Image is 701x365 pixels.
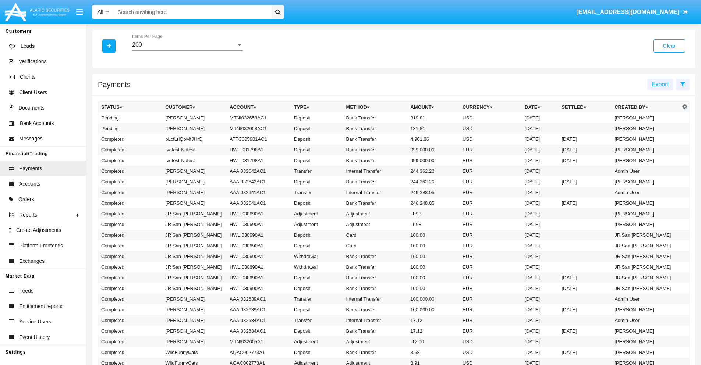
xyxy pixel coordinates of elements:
[576,9,679,15] span: [EMAIL_ADDRESS][DOMAIN_NAME]
[227,134,291,144] td: ATTC005901AC1
[291,272,343,283] td: Deposit
[612,155,680,166] td: [PERSON_NAME]
[162,102,227,113] th: Customer
[522,144,559,155] td: [DATE]
[291,155,343,166] td: Deposit
[343,251,408,262] td: Bank Transfer
[227,208,291,219] td: HWLI030690A1
[343,166,408,176] td: Internal Transfer
[343,326,408,336] td: Bank Transfer
[407,134,460,144] td: 4,901.26
[522,347,559,358] td: [DATE]
[162,283,227,294] td: JR San [PERSON_NAME]
[162,262,227,272] td: JR San [PERSON_NAME]
[98,283,163,294] td: Completed
[98,347,163,358] td: Completed
[460,112,522,123] td: USD
[227,144,291,155] td: HWLI031798A1
[98,272,163,283] td: Completed
[460,294,522,304] td: EUR
[98,144,163,155] td: Completed
[522,198,559,208] td: [DATE]
[19,89,47,96] span: Client Users
[559,134,612,144] td: [DATE]
[98,251,163,262] td: Completed
[612,230,680,240] td: JR San [PERSON_NAME]
[612,240,680,251] td: JR San [PERSON_NAME]
[407,251,460,262] td: 100.00
[612,176,680,187] td: [PERSON_NAME]
[19,303,63,310] span: Entitlement reports
[612,283,680,294] td: JR San [PERSON_NAME]
[227,102,291,113] th: Account
[162,336,227,347] td: [PERSON_NAME]
[407,240,460,251] td: 100.00
[291,230,343,240] td: Deposit
[227,283,291,294] td: HWLI030690A1
[98,198,163,208] td: Completed
[162,315,227,326] td: [PERSON_NAME]
[522,219,559,230] td: [DATE]
[98,219,163,230] td: Completed
[460,155,522,166] td: EUR
[162,155,227,166] td: Ivotest Ivotest
[407,144,460,155] td: 999,000.00
[19,135,43,143] span: Messages
[460,134,522,144] td: USD
[612,347,680,358] td: [PERSON_NAME]
[522,326,559,336] td: [DATE]
[343,198,408,208] td: Bank Transfer
[162,144,227,155] td: Ivotest Ivotest
[407,208,460,219] td: -1.98
[522,240,559,251] td: [DATE]
[612,187,680,198] td: Admin User
[343,187,408,198] td: Internal Transfer
[559,155,612,166] td: [DATE]
[522,272,559,283] td: [DATE]
[612,166,680,176] td: Admin User
[407,262,460,272] td: 100.00
[460,219,522,230] td: EUR
[343,272,408,283] td: Bank Transfer
[19,180,40,188] span: Accounts
[647,79,673,90] button: Export
[612,336,680,347] td: [PERSON_NAME]
[460,102,522,113] th: Currency
[460,315,522,326] td: EUR
[291,198,343,208] td: Deposit
[522,208,559,219] td: [DATE]
[162,251,227,262] td: JR San [PERSON_NAME]
[407,112,460,123] td: 319.81
[18,196,34,203] span: Orders
[612,294,680,304] td: Admin User
[227,176,291,187] td: AAAI032642AC1
[407,272,460,283] td: 100.00
[460,166,522,176] td: EUR
[162,240,227,251] td: JR San [PERSON_NAME]
[612,134,680,144] td: [PERSON_NAME]
[522,251,559,262] td: [DATE]
[460,240,522,251] td: EUR
[291,326,343,336] td: Deposit
[291,112,343,123] td: Deposit
[20,119,54,127] span: Bank Accounts
[291,102,343,113] th: Type
[522,166,559,176] td: [DATE]
[92,8,114,16] a: All
[98,240,163,251] td: Completed
[227,123,291,134] td: MTNI032658AC1
[227,155,291,166] td: HWLI031798A1
[98,187,163,198] td: Completed
[343,315,408,326] td: Internal Transfer
[612,123,680,134] td: [PERSON_NAME]
[98,262,163,272] td: Completed
[460,262,522,272] td: EUR
[460,144,522,155] td: EUR
[460,347,522,358] td: USD
[291,240,343,251] td: Deposit
[227,187,291,198] td: AAAI032641AC1
[291,219,343,230] td: Adjustment
[98,134,163,144] td: Completed
[559,326,612,336] td: [DATE]
[460,336,522,347] td: USD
